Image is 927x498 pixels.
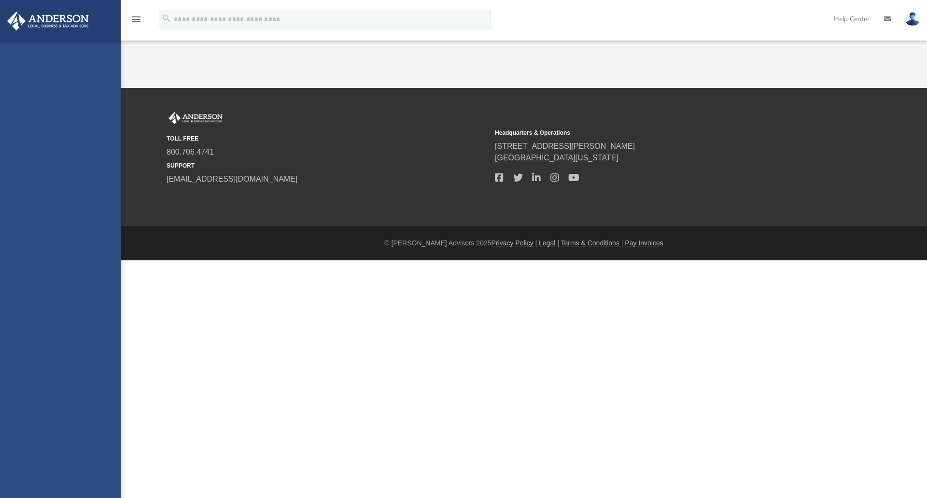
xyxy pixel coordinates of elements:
div: © [PERSON_NAME] Advisors 2025 [121,238,927,248]
small: Headquarters & Operations [495,128,816,137]
small: TOLL FREE [167,134,488,143]
a: 800.706.4741 [167,148,214,156]
img: Anderson Advisors Platinum Portal [167,112,225,125]
a: Privacy Policy | [492,239,537,247]
a: [STREET_ADDRESS][PERSON_NAME] [495,142,635,150]
i: search [161,13,172,24]
img: User Pic [905,12,920,26]
a: menu [130,18,142,25]
img: Anderson Advisors Platinum Portal [4,12,92,30]
small: SUPPORT [167,161,488,170]
a: Terms & Conditions | [561,239,623,247]
a: Pay Invoices [625,239,663,247]
a: [EMAIL_ADDRESS][DOMAIN_NAME] [167,175,297,183]
a: [GEOGRAPHIC_DATA][US_STATE] [495,154,618,162]
i: menu [130,14,142,25]
a: Legal | [539,239,559,247]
